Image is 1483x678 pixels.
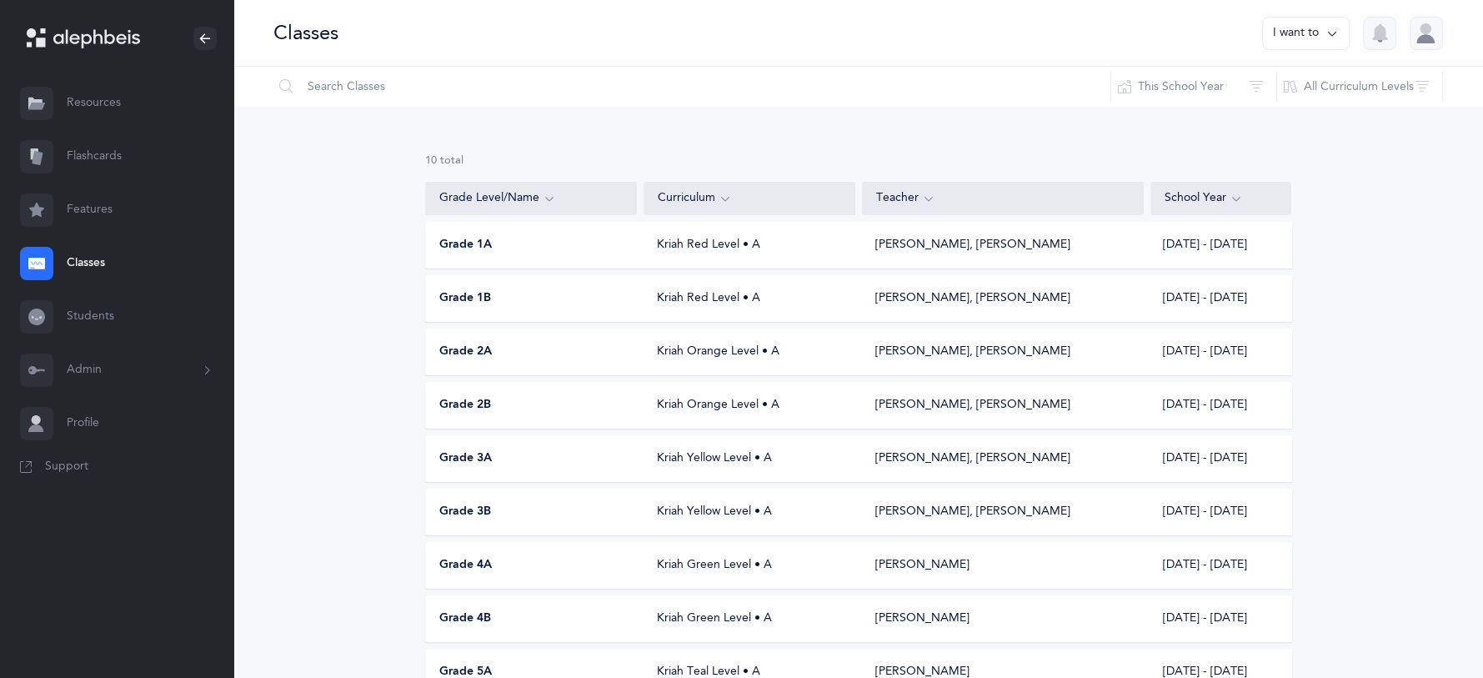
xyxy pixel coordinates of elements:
[875,504,1070,520] div: [PERSON_NAME], [PERSON_NAME]
[1150,450,1290,467] div: [DATE] - [DATE]
[644,557,855,574] div: Kriah Green Level • A
[644,237,855,254] div: Kriah Red Level • A
[1150,290,1290,307] div: [DATE] - [DATE]
[1150,344,1290,360] div: [DATE] - [DATE]
[644,344,855,360] div: Kriah Orange Level • A
[1110,67,1277,107] button: This School Year
[439,290,491,307] span: Grade 1B
[439,237,492,254] span: Grade 1A
[644,397,855,414] div: Kriah Orange Level • A
[1150,504,1290,520] div: [DATE] - [DATE]
[439,557,492,574] span: Grade 4A
[875,237,1070,254] div: [PERSON_NAME], [PERSON_NAME]
[1165,189,1278,208] div: School Year
[1150,610,1290,627] div: [DATE] - [DATE]
[439,189,623,208] div: Grade Level/Name
[875,397,1070,414] div: [PERSON_NAME], [PERSON_NAME]
[1150,397,1290,414] div: [DATE] - [DATE]
[644,610,855,627] div: Kriah Green Level • A
[658,189,841,208] div: Curriculum
[876,189,1130,208] div: Teacher
[439,610,491,627] span: Grade 4B
[875,290,1070,307] div: [PERSON_NAME], [PERSON_NAME]
[875,610,969,627] div: [PERSON_NAME]
[439,344,492,360] span: Grade 2A
[1276,67,1443,107] button: All Curriculum Levels
[875,557,969,574] div: [PERSON_NAME]
[273,67,1111,107] input: Search Classes
[875,450,1070,467] div: [PERSON_NAME], [PERSON_NAME]
[273,19,338,47] div: Classes
[644,504,855,520] div: Kriah Yellow Level • A
[439,450,492,467] span: Grade 3A
[644,450,855,467] div: Kriah Yellow Level • A
[440,154,463,166] span: total
[439,397,491,414] span: Grade 2B
[1150,557,1290,574] div: [DATE] - [DATE]
[875,344,1070,360] div: [PERSON_NAME], [PERSON_NAME]
[439,504,491,520] span: Grade 3B
[1150,237,1290,254] div: [DATE] - [DATE]
[45,459,88,475] span: Support
[644,290,855,307] div: Kriah Red Level • A
[425,153,1292,168] div: 10
[1262,17,1350,50] button: I want to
